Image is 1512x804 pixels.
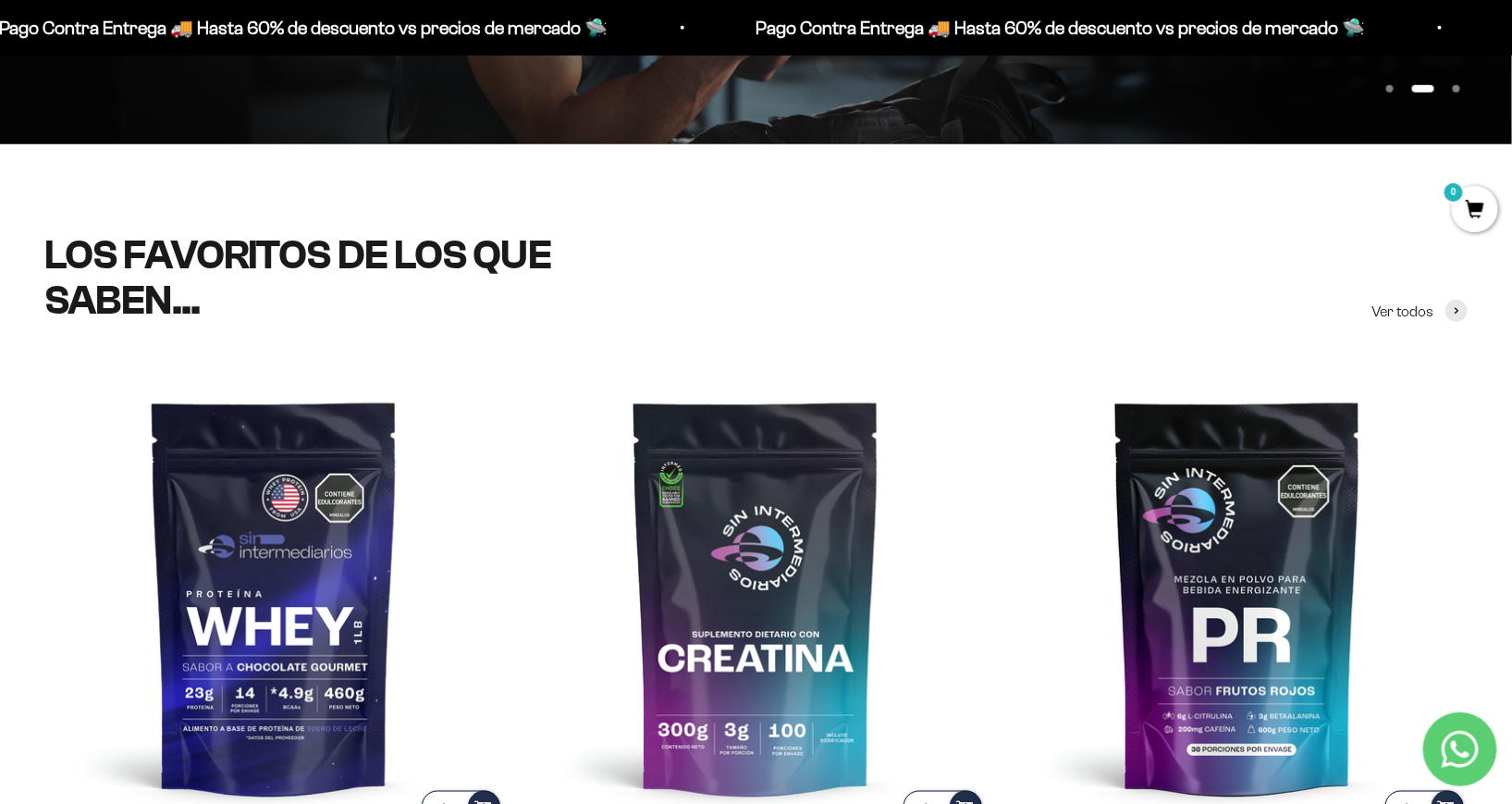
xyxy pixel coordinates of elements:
span: Ver todos [1372,300,1434,324]
a: 0 [1452,201,1498,221]
a: Ver todos [1372,300,1468,324]
mark: 0 [1443,181,1465,204]
p: Pago Contra Entrega 🚚 Hasta 60% de descuento vs precios de mercado 🛸 [755,13,1364,43]
split-lines: LOS FAVORITOS DE LOS QUE SABEN... [44,232,551,322]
